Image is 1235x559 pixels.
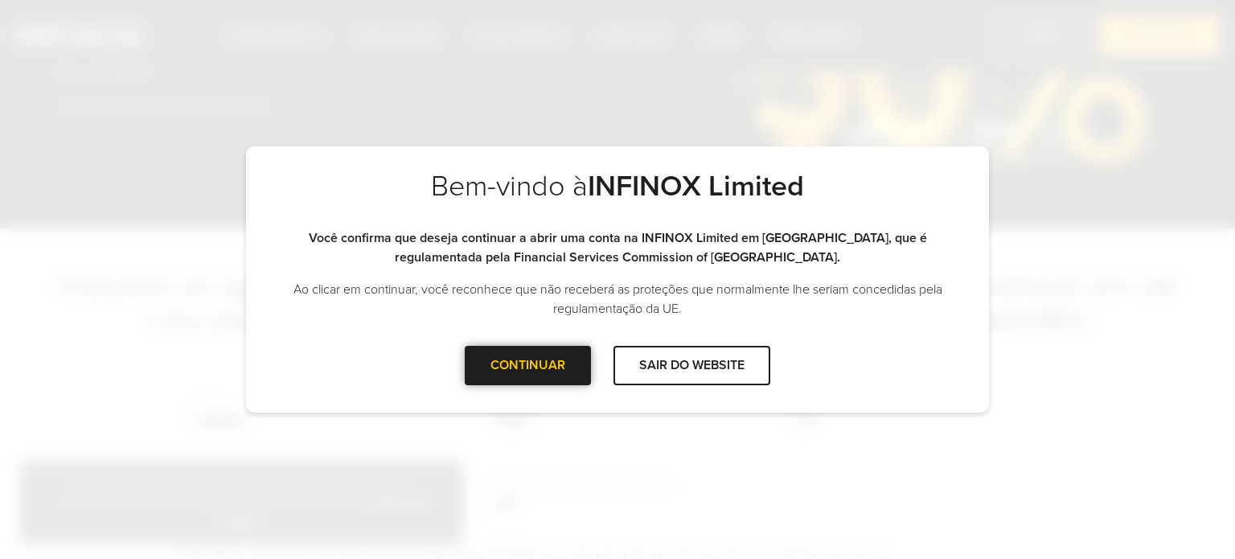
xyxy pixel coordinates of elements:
[588,169,804,203] strong: INFINOX Limited
[613,346,770,385] div: SAIR DO WEBSITE
[278,280,957,319] p: Ao clicar em continuar, você reconhece que não receberá as proteções que normalmente lhe seriam c...
[278,169,957,228] h2: Bem-vindo à
[309,230,927,265] strong: Você confirma que deseja continuar a abrir uma conta na INFINOX Limited em [GEOGRAPHIC_DATA], que...
[465,346,591,385] div: CONTINUAR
